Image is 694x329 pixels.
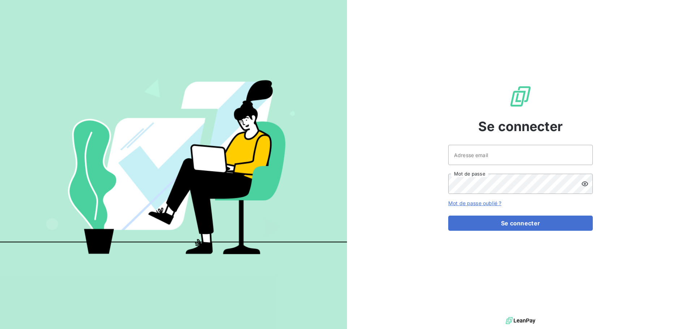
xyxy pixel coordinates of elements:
button: Se connecter [448,216,593,231]
img: logo [506,315,535,326]
a: Mot de passe oublié ? [448,200,501,206]
img: Logo LeanPay [509,85,532,108]
input: placeholder [448,145,593,165]
span: Se connecter [478,117,563,136]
